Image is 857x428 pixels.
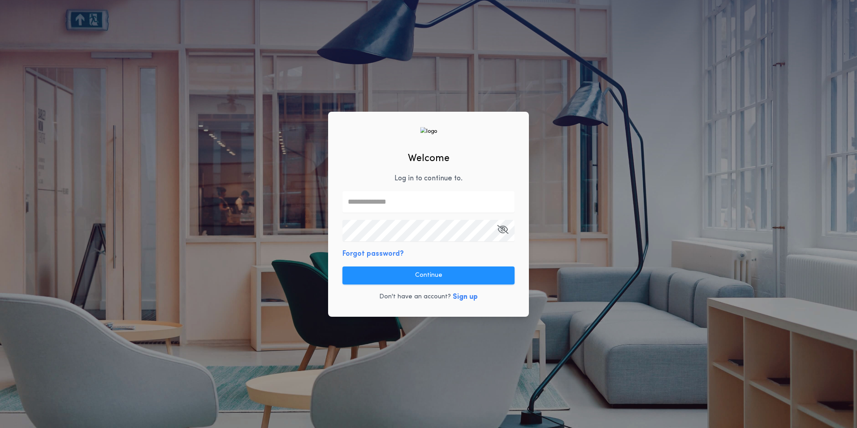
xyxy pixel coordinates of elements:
p: Log in to continue to . [394,173,463,184]
img: logo [420,127,437,135]
button: Continue [342,266,515,284]
button: Sign up [453,292,478,302]
h2: Welcome [408,151,450,166]
button: Forgot password? [342,249,404,259]
p: Don't have an account? [379,293,451,301]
